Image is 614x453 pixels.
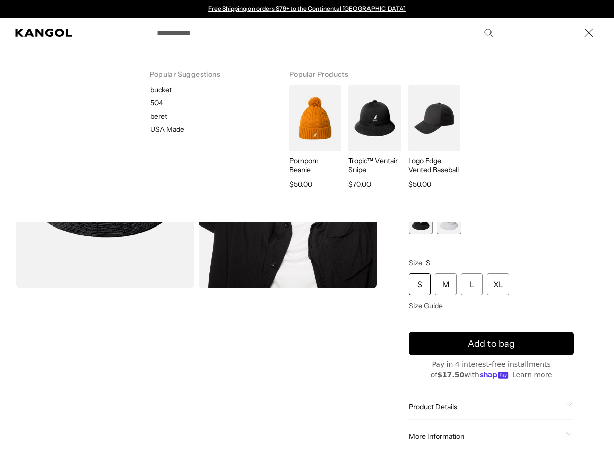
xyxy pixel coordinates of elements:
[348,85,401,151] img: Tropic™ Ventair Snipe
[150,85,273,94] p: bucket
[579,23,599,43] button: Close
[204,5,411,13] slideshow-component: Announcement bar
[204,5,411,13] div: 1 of 2
[408,156,460,174] p: Logo Edge Vented Baseball
[348,178,371,190] span: $70.00
[208,5,406,12] a: Free Shipping on orders $79+ to the Continental [GEOGRAPHIC_DATA]
[150,57,257,85] h3: Popular Suggestions
[286,85,341,190] a: Pompom Beanie Pompom Beanie $50.00
[138,125,273,134] a: USA Made
[289,156,341,174] p: Pompom Beanie
[405,85,460,190] a: Logo Edge Vented Baseball Logo Edge Vented Baseball $50.00
[289,178,312,190] span: $50.00
[289,85,341,151] img: Pompom Beanie
[15,29,73,37] a: Kangol
[484,28,493,37] button: Search here
[150,98,273,107] p: 504
[150,111,273,121] p: beret
[289,57,464,85] h3: Popular Products
[150,125,184,134] p: USA Made
[408,178,431,190] span: $50.00
[204,5,411,13] div: Announcement
[348,156,401,174] p: Tropic™ Ventair Snipe
[408,85,460,151] img: Logo Edge Vented Baseball
[345,85,401,190] a: Tropic™ Ventair Snipe Tropic™ Ventair Snipe $70.00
